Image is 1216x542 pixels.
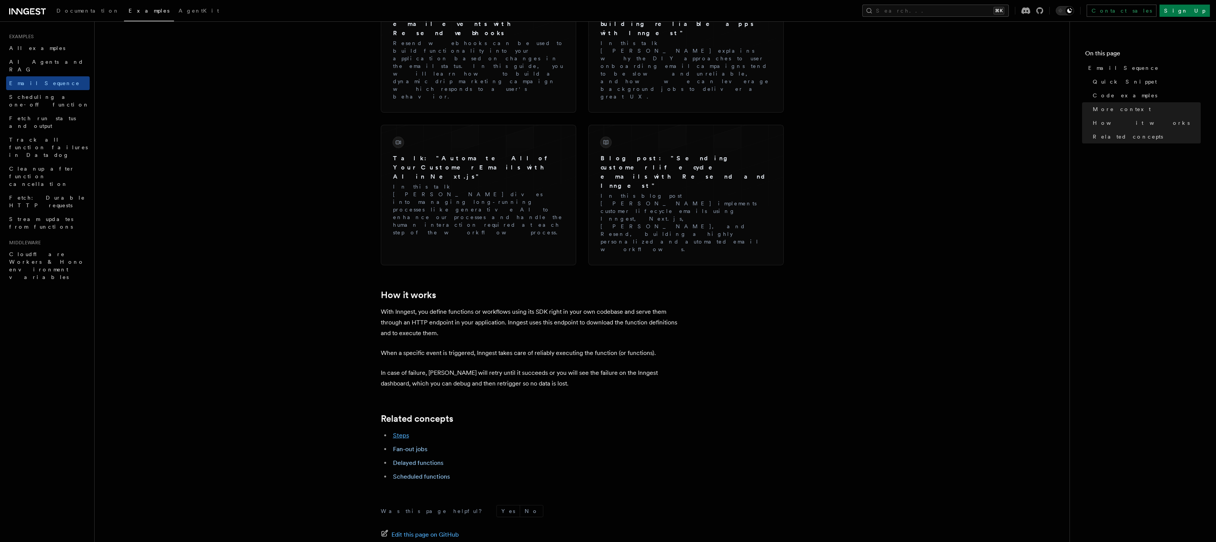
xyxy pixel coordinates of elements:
[9,80,80,86] span: Email Sequence
[381,290,436,300] a: How it works
[6,90,90,111] a: Scheduling a one-off function
[387,131,570,242] a: Talk: "Automate All of Your Customer Emails with AI in Next.js"In this talk [PERSON_NAME] dives i...
[381,306,686,339] p: With Inngest, you define functions or workflows using its SDK right in your own codebase and serv...
[9,195,85,208] span: Fetch: Durable HTTP requests
[174,2,224,21] a: AgentKit
[1090,116,1201,130] a: How it works
[1093,92,1157,99] span: Code examples
[9,216,73,230] span: Stream updates from functions
[497,505,520,517] button: Yes
[1090,75,1201,89] a: Quick Snippet
[381,507,487,515] p: Was this page helpful?
[6,191,90,212] a: Fetch: Durable HTTP requests
[6,247,90,284] a: Cloudflare Workers & Hono environment variables
[1085,61,1201,75] a: Email Sequence
[393,10,564,38] h3: Guide: Integrate email events with Resend webhooks
[6,240,41,246] span: Middleware
[393,459,443,466] a: Delayed functions
[393,39,564,100] p: Resend webhooks can be used to build functionality into your application based on changes in the ...
[129,8,169,14] span: Examples
[601,154,771,190] h3: Blog post: "Sending customer lifecycle emails with Resend and Inngest"
[393,432,409,439] a: Steps
[6,76,90,90] a: Email Sequence
[381,413,453,424] a: Related concepts
[601,10,771,38] h3: Talk: "Background jobs 101: building reliable apps with Inngest"
[9,137,88,158] span: Track all function failures in Datadog
[601,192,771,253] p: In this blog post [PERSON_NAME] implements customer lifecycle emails using Inngest, Next.js, [PER...
[1093,105,1151,113] span: More context
[9,94,89,108] span: Scheduling a one-off function
[1087,5,1156,17] a: Contact sales
[391,529,459,540] span: Edit this page on GitHub
[9,59,84,73] span: AI Agents and RAG
[6,41,90,55] a: All examples
[1090,89,1201,102] a: Code examples
[1088,64,1159,72] span: Email Sequence
[1093,78,1157,85] span: Quick Snippet
[56,8,119,14] span: Documentation
[6,34,34,40] span: Examples
[381,529,459,540] a: Edit this page on GitHub
[9,115,76,129] span: Fetch run status and output
[6,133,90,162] a: Track all function failures in Datadog
[6,55,90,76] a: AI Agents and RAG
[6,162,90,191] a: Cleanup after function cancellation
[6,111,90,133] a: Fetch run status and output
[994,7,1004,15] kbd: ⌘K
[9,166,74,187] span: Cleanup after function cancellation
[52,2,124,21] a: Documentation
[6,212,90,234] a: Stream updates from functions
[9,251,84,280] span: Cloudflare Workers & Hono environment variables
[393,445,427,453] a: Fan-out jobs
[1090,130,1201,144] a: Related concepts
[381,348,686,358] p: When a specific event is triggered, Inngest takes care of reliably executing the function (or fun...
[520,505,543,517] button: No
[393,154,564,181] h3: Talk: "Automate All of Your Customer Emails with AI in Next.js"
[9,45,65,51] span: All examples
[601,39,771,100] p: In this talk [PERSON_NAME] explains why the DIY approaches to user onboarding email campaigns ten...
[1056,6,1074,15] button: Toggle dark mode
[393,473,450,480] a: Scheduled functions
[393,183,564,236] p: In this talk [PERSON_NAME] dives into managing long-running processes like generative AI to enhan...
[179,8,219,14] span: AgentKit
[1160,5,1210,17] a: Sign Up
[381,368,686,389] p: In case of failure, [PERSON_NAME] will retry until it succeeds or you will see the failure on the...
[1093,119,1190,127] span: How it works
[1090,102,1201,116] a: More context
[1085,49,1201,61] h4: On this page
[594,131,778,259] a: Blog post: "Sending customer lifecycle emails with Resend and Inngest"In this blog post [PERSON_N...
[1093,133,1163,140] span: Related concepts
[862,5,1009,17] button: Search...⌘K
[124,2,174,21] a: Examples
